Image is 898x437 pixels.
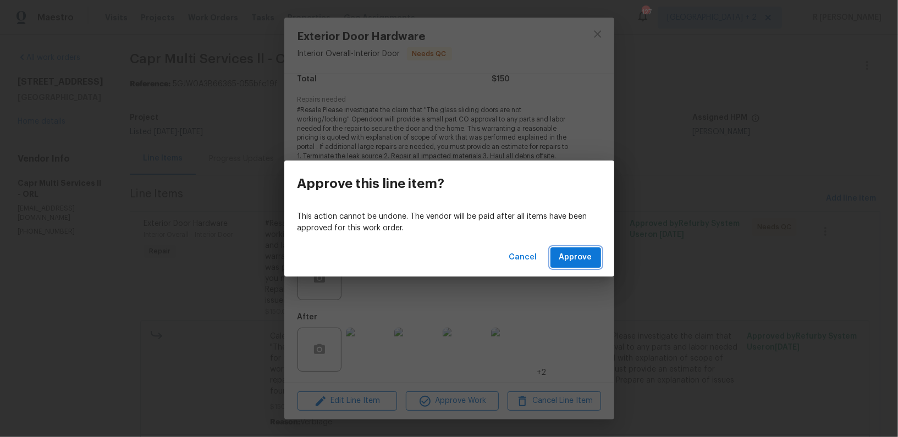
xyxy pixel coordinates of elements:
[298,176,445,191] h3: Approve this line item?
[505,247,542,268] button: Cancel
[559,251,592,264] span: Approve
[550,247,601,268] button: Approve
[509,251,537,264] span: Cancel
[298,211,601,234] p: This action cannot be undone. The vendor will be paid after all items have been approved for this...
